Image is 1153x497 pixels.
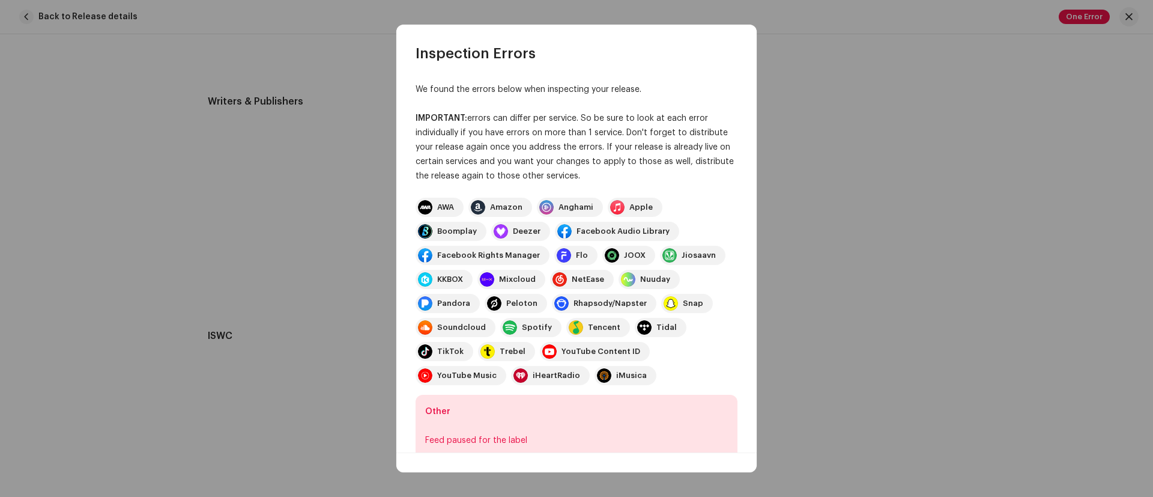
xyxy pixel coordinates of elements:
[656,323,677,332] div: Tidal
[437,323,486,332] div: Soundcloud
[437,299,470,308] div: Pandora
[425,407,450,416] b: Other
[490,203,522,212] div: Amazon
[437,203,454,212] div: AWA
[576,227,670,236] div: Facebook Audio Library
[561,347,640,356] div: YouTube Content ID
[522,323,552,332] div: Spotify
[506,299,537,308] div: Peloton
[425,433,728,448] div: Feed paused for the label
[573,299,647,308] div: Rhapsody/Napster
[558,203,593,212] div: Anghami
[416,82,737,97] div: We found the errors below when inspecting your release.
[416,114,467,123] strong: IMPORTANT:
[588,323,620,332] div: Tencent
[640,275,670,284] div: Nuuday
[500,347,525,356] div: Trebel
[683,299,703,308] div: Snap
[499,275,536,284] div: Mixcloud
[437,227,477,236] div: Boomplay
[437,371,497,380] div: YouTube Music
[513,227,540,236] div: Deezer
[533,371,580,380] div: iHeartRadio
[572,275,604,284] div: NetEase
[576,251,588,260] div: Flo
[437,347,464,356] div: TikTok
[616,371,647,380] div: iMusica
[416,111,737,183] div: errors can differ per service. So be sure to look at each error individually if you have errors o...
[629,203,653,212] div: Apple
[682,251,716,260] div: Jiosaavn
[437,251,540,260] div: Facebook Rights Manager
[416,44,536,63] span: Inspection Errors
[437,275,463,284] div: KKBOX
[624,251,646,260] div: JOOX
